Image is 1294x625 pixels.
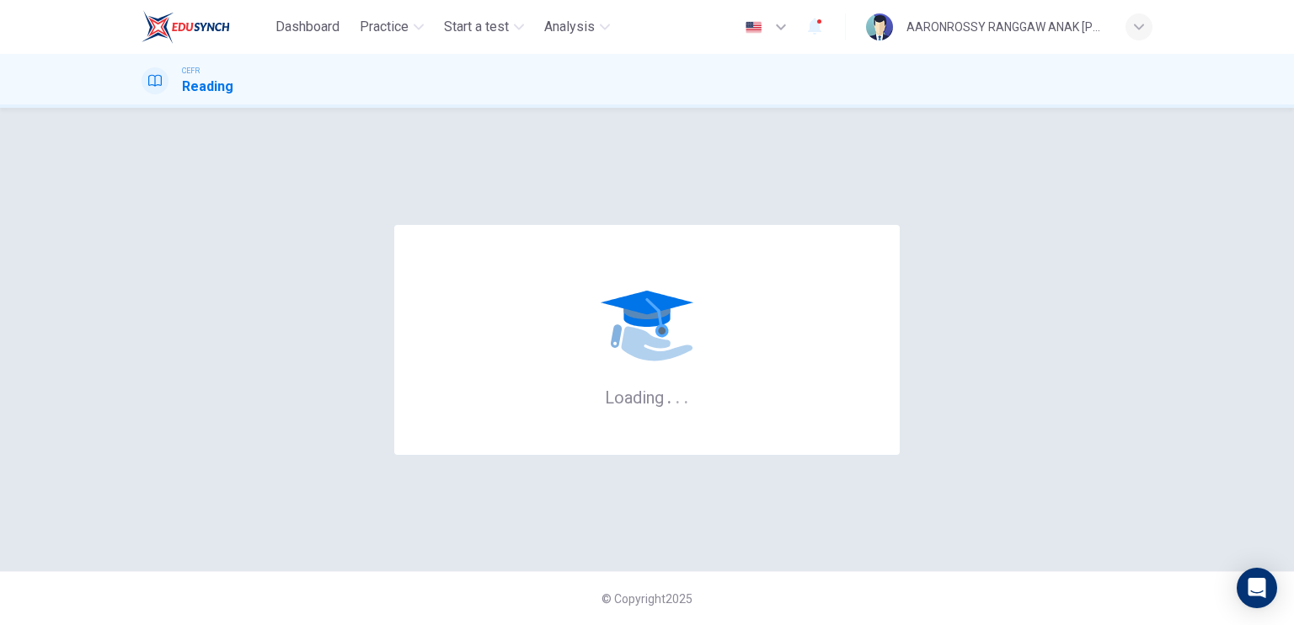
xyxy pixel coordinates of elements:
[544,17,595,37] span: Analysis
[142,10,269,44] a: EduSynch logo
[182,77,233,97] h1: Reading
[437,12,531,42] button: Start a test
[360,17,409,37] span: Practice
[182,65,200,77] span: CEFR
[666,382,672,409] h6: .
[602,592,692,606] span: © Copyright 2025
[1237,568,1277,608] div: Open Intercom Messenger
[683,382,689,409] h6: .
[353,12,430,42] button: Practice
[444,17,509,37] span: Start a test
[537,12,617,42] button: Analysis
[675,382,681,409] h6: .
[275,17,340,37] span: Dashboard
[866,13,893,40] img: Profile picture
[269,12,346,42] button: Dashboard
[605,386,689,408] h6: Loading
[906,17,1105,37] div: AARONROSSY RANGGAW ANAK [PERSON_NAME]
[743,21,764,34] img: en
[142,10,230,44] img: EduSynch logo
